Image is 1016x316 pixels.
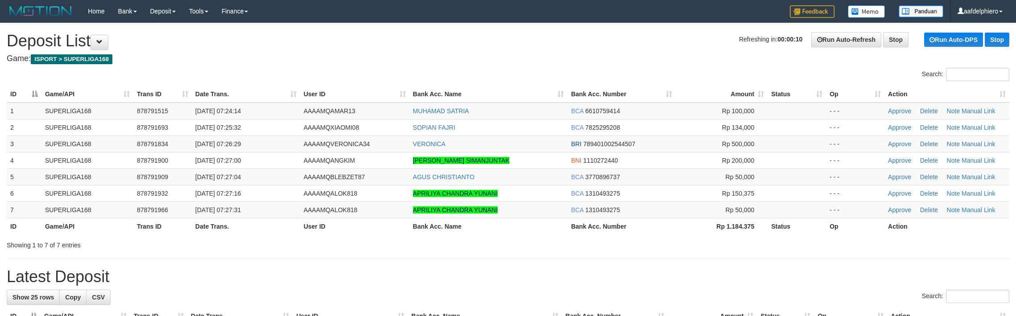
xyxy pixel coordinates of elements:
th: Op: activate to sort column ascending [826,86,884,103]
span: AAAAMQAMAR13 [304,107,355,115]
span: 878791909 [137,173,168,181]
span: Copy 1110272440 to clipboard [583,157,618,164]
span: 878791515 [137,107,168,115]
td: SUPERLIGA168 [41,201,133,218]
a: Note [947,206,960,213]
th: Action: activate to sort column ascending [884,86,1009,103]
th: Game/API [41,218,133,234]
img: Button%20Memo.svg [848,5,885,18]
span: Show 25 rows [12,294,54,301]
a: Manual Link [962,140,995,148]
span: [DATE] 07:27:04 [195,173,241,181]
td: - - - [826,168,884,185]
a: APRILIYA CHANDRA YUNANI [413,190,498,197]
span: [DATE] 07:27:31 [195,206,241,213]
a: AGUS CHRISTIANTO [413,173,475,181]
span: 878791834 [137,140,168,148]
span: Rp 50,000 [726,173,755,181]
th: Action [884,218,1009,234]
th: Rp 1.184.375 [676,218,768,234]
td: SUPERLIGA168 [41,103,133,119]
a: Approve [888,206,911,213]
img: Feedback.jpg [790,5,834,18]
a: Delete [920,140,938,148]
a: Approve [888,107,911,115]
a: Run Auto-DPS [924,33,983,47]
span: Copy 1310493275 to clipboard [585,206,620,213]
th: Date Trans.: activate to sort column ascending [192,86,300,103]
span: BNI [571,157,581,164]
span: Refreshing in: [739,36,802,43]
a: MUHAMAD SATRIA [413,107,469,115]
a: [PERSON_NAME] SIMANJUNTAK [413,157,510,164]
span: BCA [571,190,583,197]
th: Game/API: activate to sort column ascending [41,86,133,103]
span: AAAAMQALOK818 [304,190,358,197]
a: Approve [888,173,911,181]
th: Amount: activate to sort column ascending [676,86,768,103]
th: Status [768,218,826,234]
a: Delete [920,107,938,115]
a: APRILIYA CHANDRA YUNANI [413,206,498,213]
span: [DATE] 07:26:29 [195,140,241,148]
a: Manual Link [962,124,995,131]
a: Delete [920,173,938,181]
th: Date Trans. [192,218,300,234]
a: Note [947,140,960,148]
h1: Deposit List [7,32,1009,50]
a: Run Auto-Refresh [811,32,881,47]
span: ISPORT > SUPERLIGA168 [31,54,112,64]
a: Note [947,157,960,164]
td: SUPERLIGA168 [41,168,133,185]
span: BCA [571,124,583,131]
span: [DATE] 07:27:00 [195,157,241,164]
img: panduan.png [899,5,943,17]
th: User ID: activate to sort column ascending [300,86,409,103]
span: 878791900 [137,157,168,164]
th: ID: activate to sort column descending [7,86,41,103]
a: SOPIAN FAJRI [413,124,455,131]
span: Rp 50,000 [726,206,755,213]
a: Approve [888,124,911,131]
a: Stop [985,33,1009,47]
th: Bank Acc. Number: activate to sort column ascending [567,86,676,103]
td: SUPERLIGA168 [41,152,133,168]
a: Copy [59,290,87,305]
td: 3 [7,135,41,152]
th: Bank Acc. Name [409,218,568,234]
strong: 00:00:10 [777,36,802,43]
span: Rp 200,000 [722,157,754,164]
span: Copy 7825295208 to clipboard [585,124,620,131]
a: Show 25 rows [7,290,60,305]
div: Showing 1 to 7 of 7 entries [7,237,417,250]
td: - - - [826,135,884,152]
a: Manual Link [962,157,995,164]
span: Copy 6610759414 to clipboard [585,107,620,115]
th: User ID [300,218,409,234]
td: - - - [826,119,884,135]
td: 6 [7,185,41,201]
a: Note [947,107,960,115]
td: SUPERLIGA168 [41,185,133,201]
span: [DATE] 07:24:14 [195,107,241,115]
h4: Game: [7,54,1009,63]
td: - - - [826,152,884,168]
th: Status: activate to sort column ascending [768,86,826,103]
span: [DATE] 07:25:32 [195,124,241,131]
th: ID [7,218,41,234]
a: Manual Link [962,173,995,181]
a: Note [947,173,960,181]
input: Search: [946,290,1009,303]
th: Bank Acc. Name: activate to sort column ascending [409,86,568,103]
a: Approve [888,140,911,148]
a: CSV [86,290,111,305]
a: Manual Link [962,190,995,197]
span: Copy 3770896737 to clipboard [585,173,620,181]
a: Manual Link [962,206,995,213]
a: VERONICA [413,140,446,148]
label: Search: [922,290,1009,303]
a: Delete [920,124,938,131]
span: Copy [65,294,81,301]
span: Rp 500,000 [722,140,754,148]
th: Trans ID: activate to sort column ascending [133,86,192,103]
